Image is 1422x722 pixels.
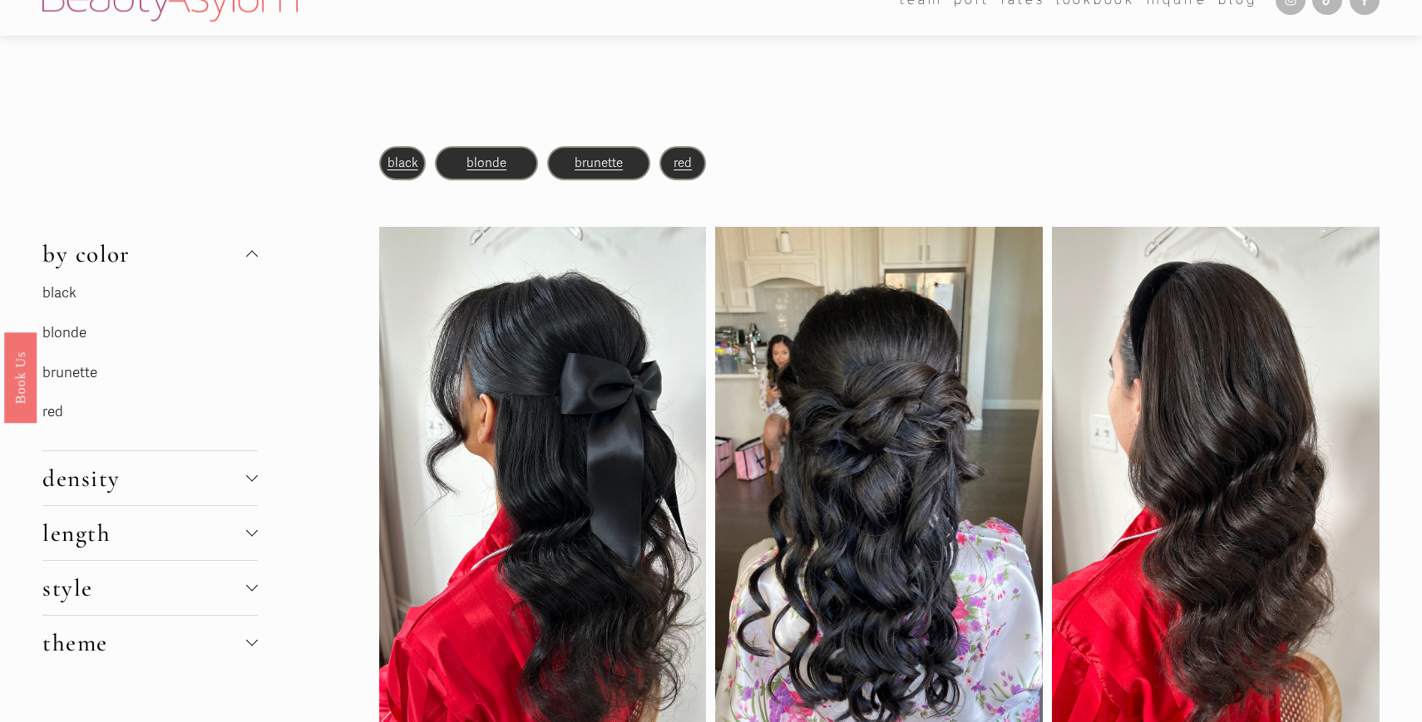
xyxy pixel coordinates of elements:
[42,451,258,505] button: density
[42,518,246,548] span: length
[42,561,258,615] button: style
[42,364,97,381] a: brunette
[42,573,246,602] span: style
[42,616,258,670] button: theme
[42,284,77,302] a: black
[42,506,258,560] button: length
[42,239,246,268] span: by color
[42,281,258,449] div: by color
[42,628,246,657] span: theme
[674,155,692,170] a: red
[467,155,506,170] a: blonde
[42,324,86,341] a: blonde
[4,332,37,422] a: Book Us
[388,155,418,170] a: black
[42,464,246,493] span: density
[575,155,623,170] a: brunette
[42,403,63,420] a: red
[42,227,258,281] button: by color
